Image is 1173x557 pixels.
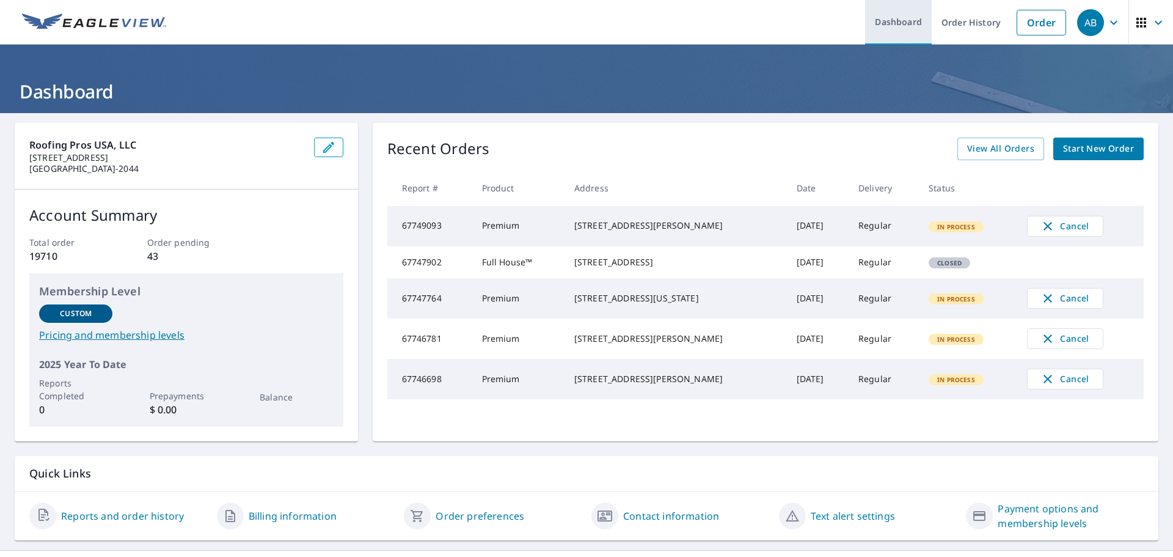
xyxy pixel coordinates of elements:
[472,359,565,399] td: Premium
[29,152,304,163] p: [STREET_ADDRESS]
[29,249,108,264] p: 19710
[147,236,225,249] p: Order pending
[574,219,777,232] div: [STREET_ADDRESS][PERSON_NAME]
[436,509,524,523] a: Order preferences
[29,163,304,174] p: [GEOGRAPHIC_DATA]-2044
[930,335,982,344] span: In Process
[1027,328,1103,349] button: Cancel
[260,391,333,404] p: Balance
[39,328,334,342] a: Pricing and membership levels
[1077,9,1104,36] div: AB
[565,170,787,206] th: Address
[387,278,472,319] td: 67747764
[29,138,304,152] p: Roofing Pros USA, LLC
[787,278,849,319] td: [DATE]
[574,333,777,345] div: [STREET_ADDRESS][PERSON_NAME]
[849,206,919,246] td: Regular
[930,259,969,267] span: Closed
[472,206,565,246] td: Premium
[147,249,225,264] p: 43
[387,319,472,359] td: 67746781
[930,375,982,384] span: In Process
[919,170,1017,206] th: Status
[29,466,1144,481] p: Quick Links
[15,79,1158,104] h1: Dashboard
[150,389,223,402] p: Prepayments
[787,319,849,359] td: [DATE]
[1027,216,1103,237] button: Cancel
[39,377,112,402] p: Reports Completed
[39,357,334,372] p: 2025 Year To Date
[1053,138,1144,160] a: Start New Order
[787,246,849,278] td: [DATE]
[61,509,184,523] a: Reports and order history
[1027,288,1103,309] button: Cancel
[849,278,919,319] td: Regular
[1063,141,1134,157] span: Start New Order
[957,138,1044,160] a: View All Orders
[1027,369,1103,389] button: Cancel
[39,283,334,300] p: Membership Level
[472,246,565,278] td: Full House™
[472,278,565,319] td: Premium
[1040,331,1091,346] span: Cancel
[849,319,919,359] td: Regular
[39,402,112,417] p: 0
[249,509,337,523] a: Billing information
[787,170,849,206] th: Date
[998,501,1144,531] a: Payment options and membership levels
[150,402,223,417] p: $ 0.00
[387,138,490,160] p: Recent Orders
[1040,372,1091,386] span: Cancel
[849,170,919,206] th: Delivery
[387,170,472,206] th: Report #
[787,359,849,399] td: [DATE]
[787,206,849,246] td: [DATE]
[29,204,343,226] p: Account Summary
[623,509,719,523] a: Contact information
[930,295,982,303] span: In Process
[29,236,108,249] p: Total order
[22,13,166,32] img: EV Logo
[472,319,565,359] td: Premium
[472,170,565,206] th: Product
[1017,10,1066,35] a: Order
[930,223,982,231] span: In Process
[387,359,472,399] td: 67746698
[849,359,919,399] td: Regular
[574,256,777,268] div: [STREET_ADDRESS]
[387,246,472,278] td: 67747902
[1040,291,1091,306] span: Cancel
[849,246,919,278] td: Regular
[387,206,472,246] td: 67749093
[967,141,1034,157] span: View All Orders
[574,373,777,385] div: [STREET_ADDRESS][PERSON_NAME]
[574,292,777,304] div: [STREET_ADDRESS][US_STATE]
[811,509,895,523] a: Text alert settings
[1040,219,1091,234] span: Cancel
[60,308,92,319] p: Custom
